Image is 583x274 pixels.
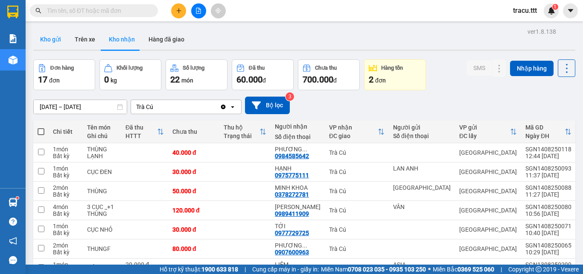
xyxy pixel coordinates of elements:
div: TỚI [275,223,321,230]
div: [GEOGRAPHIC_DATA] [459,265,517,271]
div: Bất kỳ [53,172,79,179]
div: PHƯƠNG TRANG [275,242,321,249]
button: Kho gửi [33,29,68,50]
sup: 1 [16,197,19,199]
div: HẠNH [275,165,321,172]
div: 11:27 [DATE] [525,191,571,198]
div: Người gửi [393,124,451,131]
div: 120.000 đ [172,207,215,214]
div: CỤC NHỎ [87,226,117,233]
span: copyright [536,266,542,272]
span: aim [215,8,221,14]
button: SMS [466,60,492,76]
div: [GEOGRAPHIC_DATA] [459,226,517,233]
div: Đã thu [249,65,265,71]
button: Hàng tồn2đơn [364,59,426,90]
div: 1 món [53,261,79,268]
div: THÙNG LẠNH [87,146,117,159]
div: Chưa thu [172,128,215,135]
div: LAN ANH [393,165,451,172]
div: SGN1408250118 [525,146,571,153]
div: SGN1408250071 [525,223,571,230]
div: 0977729725 [275,230,309,236]
span: Miền Nam [321,265,426,274]
div: Đơn hàng [50,65,74,71]
input: Tìm tên, số ĐT hoặc mã đơn [47,6,148,15]
span: 1 [554,4,557,10]
div: 4 món [53,203,79,210]
button: plus [171,3,186,18]
span: 2 [369,74,373,85]
div: HTTT [125,133,157,139]
span: ... [302,146,307,153]
img: icon-new-feature [548,7,555,15]
input: Select a date range. [34,100,127,114]
div: Số lượng [183,65,204,71]
div: Ghi chú [87,133,117,139]
span: 60.000 [236,74,262,85]
img: warehouse-icon [9,56,17,65]
button: Kho nhận [102,29,142,50]
span: đơn [375,77,386,84]
div: SGN1408250088 [525,184,571,191]
button: aim [211,3,226,18]
div: [GEOGRAPHIC_DATA] [459,168,517,175]
div: THÙNG [87,188,117,194]
div: 0378272781 [275,191,309,198]
span: file-add [195,8,201,14]
div: SGN1308250299 [525,261,571,268]
img: logo-vxr [7,6,18,18]
div: Trà Cú [329,168,385,175]
div: ĐC lấy [459,133,510,139]
div: 1 món [53,223,79,230]
div: 11:37 [DATE] [525,172,571,179]
div: 80.000 đ [172,245,215,252]
div: Bất kỳ [53,191,79,198]
span: món [181,77,193,84]
div: [GEOGRAPHIC_DATA] [459,188,517,194]
span: đ [262,77,266,84]
div: 50.000 [6,54,51,64]
div: 2 món [53,184,79,191]
div: Trà Cú [329,245,385,252]
div: Bất kỳ [53,230,79,236]
div: 0989411909 [275,210,309,217]
div: Trà Cú [329,188,385,194]
div: 0975775111 [275,172,309,179]
div: Số điện thoại [275,133,321,140]
button: Nhập hàng [510,61,554,76]
div: SGN1408250093 [525,165,571,172]
div: THUNGF [87,245,117,252]
span: 17 [38,74,47,85]
div: 1 món [53,146,79,153]
div: Ngày ĐH [525,133,565,139]
div: SGN1408250065 [525,242,571,249]
div: 0907600963 [275,249,309,256]
div: [GEOGRAPHIC_DATA] [459,207,517,214]
button: Bộ lọc [245,97,290,114]
div: Khối lượng [117,65,143,71]
div: ĐC giao [329,133,378,139]
span: Hỗ trợ kỹ thuật: [160,265,238,274]
button: Chưa thu700.000đ [298,59,360,90]
span: đơn [49,77,60,84]
div: VÂN [393,203,451,210]
span: CR : [6,55,20,64]
div: 30.000 đ [172,168,215,175]
span: đ [333,77,337,84]
div: ver 1.8.138 [528,27,556,36]
div: Trà Cú [7,7,50,18]
div: 20.000 đ [125,261,164,268]
button: file-add [191,3,206,18]
sup: 3 [286,92,294,101]
div: CỤC ĐEN [87,168,117,175]
div: SGN1408250080 [525,203,571,210]
span: ⚪️ [428,268,431,271]
button: Trên xe [68,29,102,50]
div: [GEOGRAPHIC_DATA] [55,7,142,27]
div: [GEOGRAPHIC_DATA] [55,27,142,37]
div: [GEOGRAPHIC_DATA] [459,149,517,156]
div: ASIA [393,261,451,268]
th: Toggle SortBy [219,121,271,143]
strong: 1900 633 818 [201,266,238,273]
